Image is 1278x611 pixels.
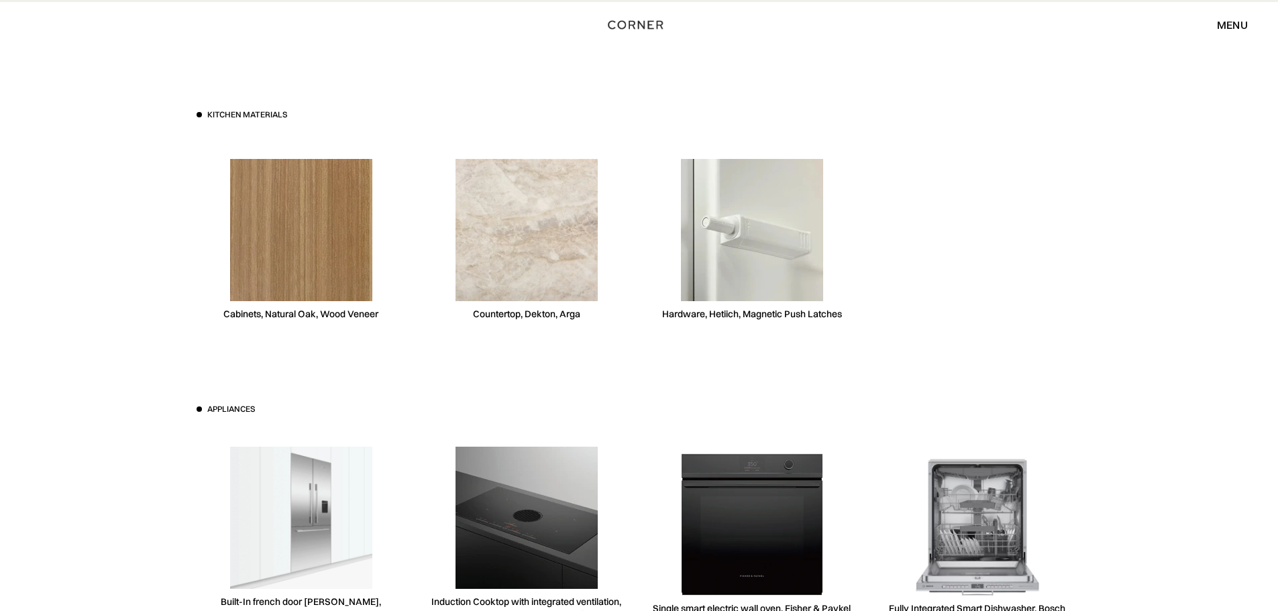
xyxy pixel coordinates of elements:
[662,308,842,321] div: Hardware, Hetiich, Magnetic Push Latches
[1217,19,1248,30] div: menu
[223,308,378,321] div: Cabinets, Natural Oak, Wood Veneer
[473,308,580,321] div: Countertop, Dekton, Arga
[207,109,287,121] h3: Kitchen materials
[207,404,255,415] h3: Appliances
[593,16,685,34] a: home
[1204,13,1248,36] div: menu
